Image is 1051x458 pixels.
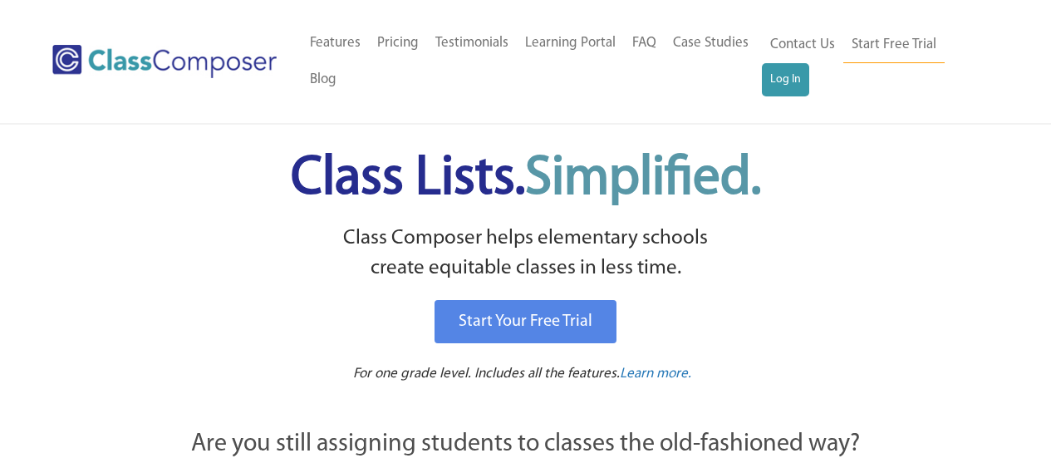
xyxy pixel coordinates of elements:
[302,25,762,98] nav: Header Menu
[843,27,945,64] a: Start Free Trial
[369,25,427,62] a: Pricing
[100,224,952,284] p: Class Composer helps elementary schools create equitable classes in less time.
[762,27,843,63] a: Contact Us
[302,25,369,62] a: Features
[302,62,345,98] a: Blog
[427,25,517,62] a: Testimonials
[353,367,620,381] span: For one grade level. Includes all the features.
[459,313,592,330] span: Start Your Free Trial
[620,364,691,385] a: Learn more.
[620,367,691,381] span: Learn more.
[525,152,761,206] span: Simplified.
[624,25,665,62] a: FAQ
[517,25,624,62] a: Learning Portal
[435,300,616,343] a: Start Your Free Trial
[762,27,986,96] nav: Header Menu
[52,45,277,78] img: Class Composer
[762,63,809,96] a: Log In
[665,25,757,62] a: Case Studies
[291,152,761,206] span: Class Lists.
